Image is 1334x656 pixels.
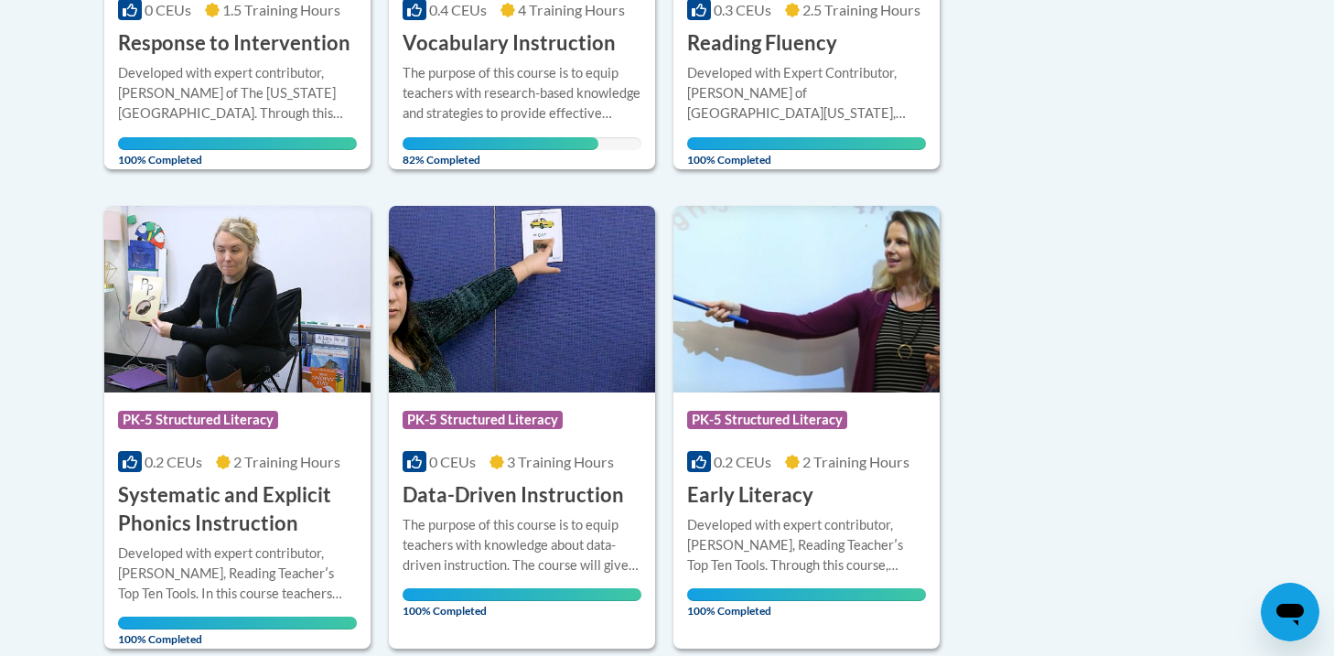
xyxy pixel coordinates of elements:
h3: Vocabulary Instruction [403,29,616,58]
span: 100% Completed [687,137,926,167]
span: 100% Completed [687,588,926,618]
div: Your progress [687,588,926,601]
span: 2 Training Hours [233,453,340,470]
div: Your progress [687,137,926,150]
div: Your progress [403,137,598,150]
span: 4 Training Hours [518,1,625,18]
img: Course Logo [673,206,940,393]
span: 0.3 CEUs [714,1,771,18]
span: PK-5 Structured Literacy [687,411,847,429]
h3: Reading Fluency [687,29,837,58]
div: Your progress [118,137,357,150]
div: Your progress [403,588,641,601]
span: PK-5 Structured Literacy [118,411,278,429]
span: 100% Completed [118,137,357,167]
a: Course LogoPK-5 Structured Literacy0.2 CEUs2 Training Hours Systematic and Explicit Phonics Instr... [104,206,371,649]
div: The purpose of this course is to equip teachers with knowledge about data-driven instruction. The... [403,515,641,575]
span: 0.4 CEUs [429,1,487,18]
span: 100% Completed [118,617,357,646]
div: Your progress [118,617,357,629]
div: Developed with expert contributor, [PERSON_NAME] of The [US_STATE][GEOGRAPHIC_DATA]. Through this... [118,63,357,124]
h3: Data-Driven Instruction [403,481,624,510]
div: The purpose of this course is to equip teachers with research-based knowledge and strategies to p... [403,63,641,124]
span: PK-5 Structured Literacy [403,411,563,429]
span: 100% Completed [403,588,641,618]
span: 0.2 CEUs [145,453,202,470]
span: 0 CEUs [145,1,191,18]
a: Course LogoPK-5 Structured Literacy0.2 CEUs2 Training Hours Early LiteracyDeveloped with expert c... [673,206,940,649]
span: 0 CEUs [429,453,476,470]
span: 2.5 Training Hours [802,1,920,18]
span: 82% Completed [403,137,598,167]
h3: Systematic and Explicit Phonics Instruction [118,481,357,538]
h3: Early Literacy [687,481,813,510]
iframe: Button to launch messaging window [1261,583,1319,641]
h3: Response to Intervention [118,29,350,58]
div: Developed with expert contributor, [PERSON_NAME], Reading Teacherʹs Top Ten Tools. Through this c... [687,515,926,575]
img: Course Logo [104,206,371,393]
span: 1.5 Training Hours [222,1,340,18]
img: Course Logo [389,206,655,393]
span: 0.2 CEUs [714,453,771,470]
div: Developed with expert contributor, [PERSON_NAME], Reading Teacherʹs Top Ten Tools. In this course... [118,543,357,604]
a: Course LogoPK-5 Structured Literacy0 CEUs3 Training Hours Data-Driven InstructionThe purpose of t... [389,206,655,649]
span: 3 Training Hours [507,453,614,470]
div: Developed with Expert Contributor, [PERSON_NAME] of [GEOGRAPHIC_DATA][US_STATE], [GEOGRAPHIC_DATA... [687,63,926,124]
span: 2 Training Hours [802,453,909,470]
